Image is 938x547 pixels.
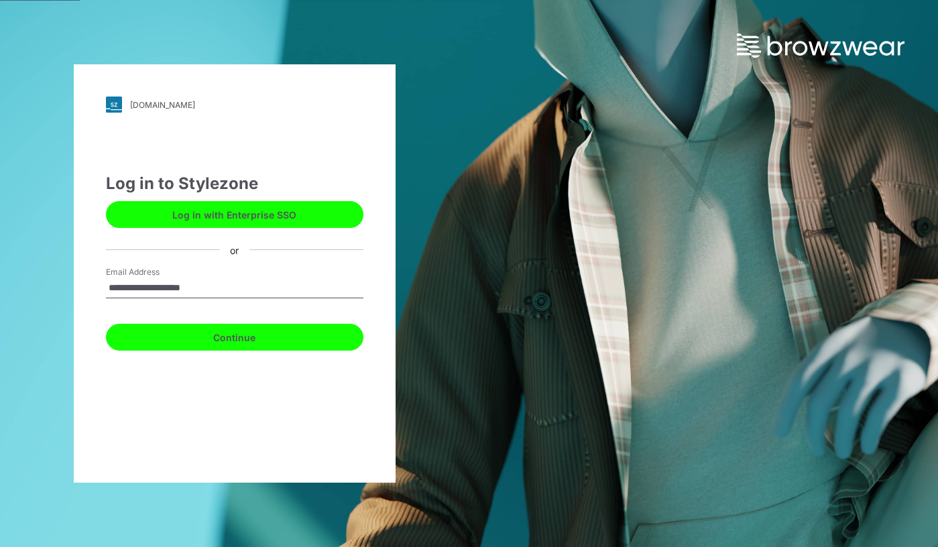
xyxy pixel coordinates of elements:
[106,172,363,196] div: Log in to Stylezone
[106,97,363,113] a: [DOMAIN_NAME]
[106,266,200,278] label: Email Address
[106,324,363,351] button: Continue
[106,201,363,228] button: Log in with Enterprise SSO
[737,34,904,58] img: browzwear-logo.73288ffb.svg
[106,97,122,113] img: svg+xml;base64,PHN2ZyB3aWR0aD0iMjgiIGhlaWdodD0iMjgiIHZpZXdCb3g9IjAgMCAyOCAyOCIgZmlsbD0ibm9uZSIgeG...
[219,243,249,257] div: or
[130,100,195,110] div: [DOMAIN_NAME]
